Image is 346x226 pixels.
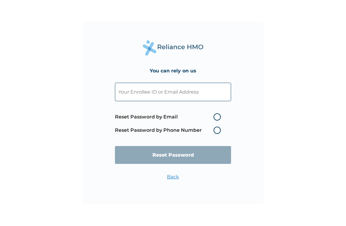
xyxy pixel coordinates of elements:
input: Your Enrollee ID or Email Address [115,83,231,101]
span: Password reset method [115,110,224,137]
img: Reliance Health's Logo [143,40,203,56]
input: Reset Password [115,146,231,164]
label: Reset Password by Email [115,113,224,121]
label: Reset Password by Phone Number [115,127,224,134]
a: Back [167,174,179,180]
h4: You can rely on us [150,68,196,74]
